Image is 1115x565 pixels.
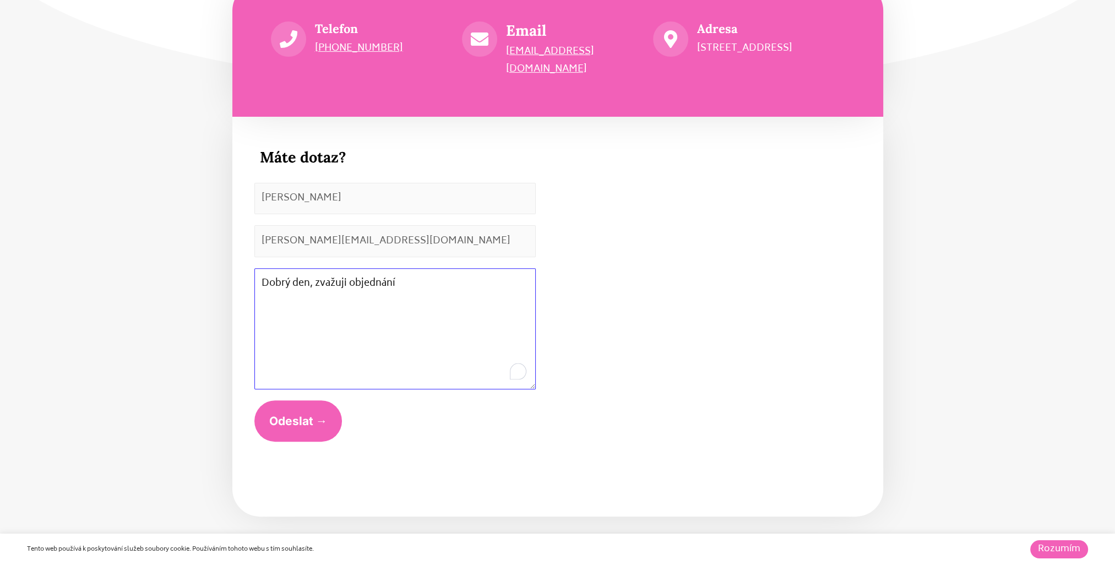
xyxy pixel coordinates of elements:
[1030,540,1088,558] a: Rozumím
[27,545,770,555] div: Tento web používá k poskytování služeb soubory cookie. Používáním tohoto webu s tím souhlasíte.
[315,40,403,57] a: [PHONE_NUMBER]
[506,21,546,40] a: Email
[697,21,738,36] span: Adresa
[315,21,358,36] a: Telefon
[260,148,536,166] h3: Máte dotaz?
[572,140,869,493] iframe: Hradecká 2526/3
[254,400,342,442] button: Odeslat →
[254,225,536,257] input: Telefon nebo Email
[697,40,844,58] p: [STREET_ADDRESS]
[254,183,536,215] input: Jméno a příjmení
[254,268,536,389] textarea: To enrich screen reader interactions, please activate Accessibility in Grammarly extension settings
[506,44,594,78] a: [EMAIL_ADDRESS][DOMAIN_NAME]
